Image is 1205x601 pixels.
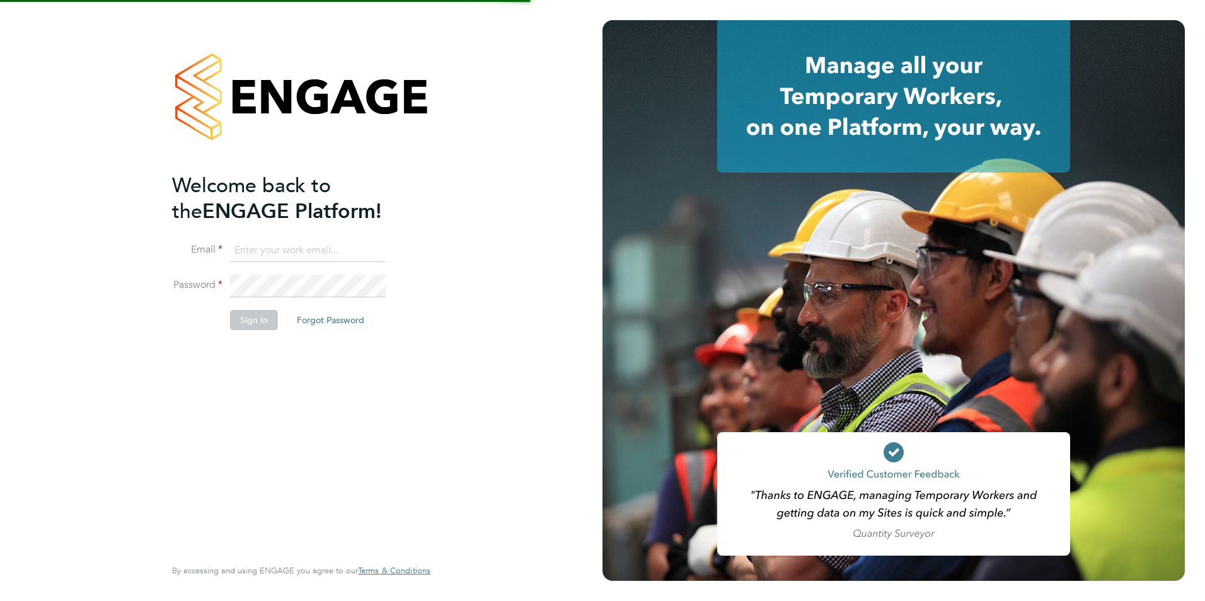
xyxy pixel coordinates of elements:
span: Welcome back to the [172,173,331,224]
input: Enter your work email... [230,239,386,262]
span: By accessing and using ENGAGE you agree to our [172,565,430,576]
a: Terms & Conditions [358,566,430,576]
span: Terms & Conditions [358,565,430,576]
h2: ENGAGE Platform! [172,173,418,224]
button: Sign In [230,310,278,330]
button: Forgot Password [287,310,374,330]
label: Password [172,278,222,292]
label: Email [172,243,222,256]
